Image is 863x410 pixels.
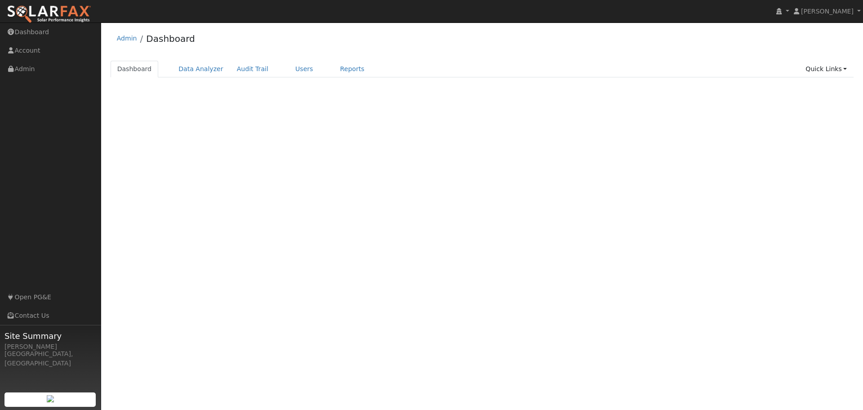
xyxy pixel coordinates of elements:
a: Reports [334,61,371,77]
a: Users [289,61,320,77]
div: [PERSON_NAME] [4,342,96,351]
div: [GEOGRAPHIC_DATA], [GEOGRAPHIC_DATA] [4,349,96,368]
span: [PERSON_NAME] [801,8,854,15]
a: Quick Links [799,61,854,77]
a: Admin [117,35,137,42]
a: Audit Trail [230,61,275,77]
img: SolarFax [7,5,91,24]
a: Data Analyzer [172,61,230,77]
img: retrieve [47,395,54,402]
a: Dashboard [146,33,195,44]
span: Site Summary [4,330,96,342]
a: Dashboard [111,61,159,77]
